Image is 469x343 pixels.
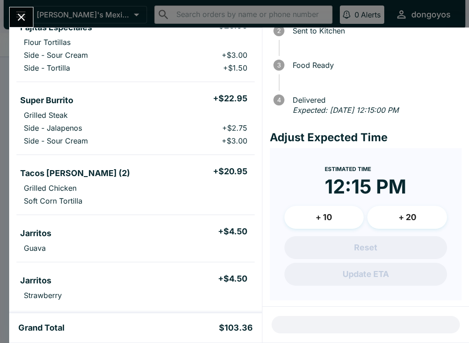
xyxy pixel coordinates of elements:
p: + $2.75 [222,123,247,133]
span: Sent to Kitchen [288,27,462,35]
p: Side - Sour Cream [24,50,88,60]
p: + $3.00 [222,136,247,145]
p: Side - Tortilla [24,63,70,72]
h5: Jarritos [20,228,51,239]
h5: Tacos [PERSON_NAME] (2) [20,168,130,179]
p: Strawberry [24,291,62,300]
h4: Adjust Expected Time [270,131,462,144]
p: Grilled Chicken [24,183,76,193]
h5: + $20.95 [213,166,247,177]
span: Estimated Time [325,166,371,172]
h5: + $4.50 [218,273,247,284]
p: Guava [24,243,46,253]
p: + $3.00 [222,50,247,60]
h5: Grand Total [18,322,65,333]
p: + $1.50 [223,63,247,72]
time: 12:15 PM [325,175,406,199]
h5: + $4.50 [218,226,247,237]
em: Expected: [DATE] 12:15:00 PM [293,105,398,115]
button: + 20 [367,206,447,229]
h5: + $22.95 [213,93,247,104]
button: Close [10,7,33,27]
h5: Jarritos [20,275,51,286]
text: 3 [277,61,281,69]
text: 2 [277,27,281,34]
text: 4 [277,96,281,104]
span: Food Ready [288,61,462,69]
p: Side - Sour Cream [24,136,88,145]
h5: Super Burrito [20,95,73,106]
h5: $103.36 [219,322,253,333]
p: Side - Jalapenos [24,123,82,133]
p: Soft Corn Tortilla [24,196,82,205]
button: + 10 [284,206,364,229]
span: Delivered [288,96,462,104]
p: Grilled Steak [24,111,68,120]
p: Flour Tortillas [24,38,71,47]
